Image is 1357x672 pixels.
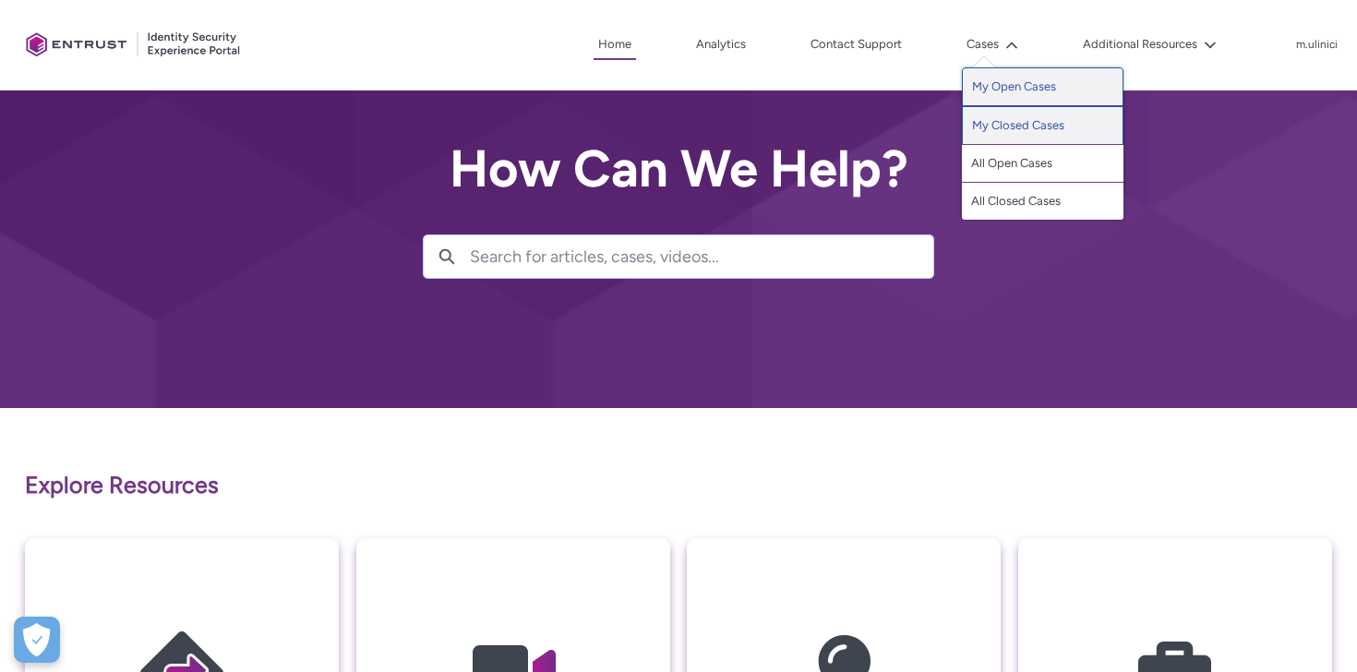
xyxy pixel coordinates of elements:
a: Contact Support [806,30,907,58]
a: All Closed Cases [962,183,1123,220]
div: Cookie Preferences [14,617,60,663]
button: User Profile m.ulinici [1295,34,1339,53]
p: m.ulinici [1296,39,1338,52]
a: My Closed Cases [962,106,1123,145]
button: Cases [962,30,1023,58]
button: Additional Resources [1078,30,1221,58]
button: Search [424,235,470,278]
button: Open Preferences [14,617,60,663]
a: My Open Cases [962,67,1123,106]
a: Home [594,30,636,60]
h2: How Can We Help? [423,140,934,198]
a: Analytics, opens in new tab [691,30,751,58]
a: All Open Cases [962,145,1123,183]
p: Explore Resources [25,468,1332,503]
input: Search for articles, cases, videos... [470,235,933,278]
